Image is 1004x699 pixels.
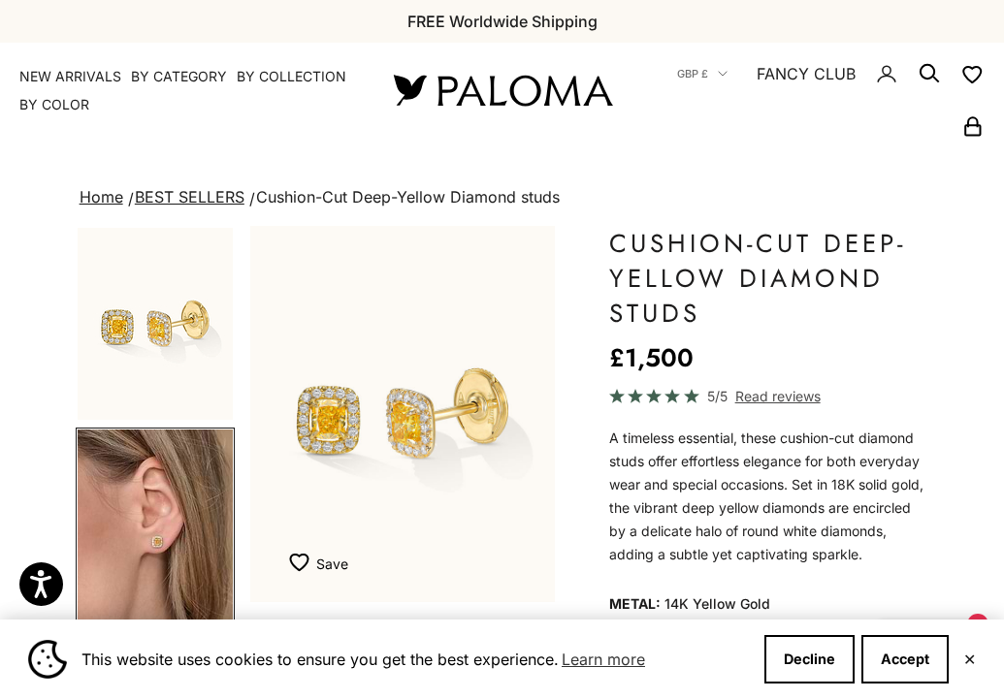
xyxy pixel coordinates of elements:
img: #YellowGold [250,226,555,602]
span: 5/5 [707,385,728,407]
span: Read reviews [735,385,821,407]
div: Item 1 of 15 [250,226,555,602]
img: Cookie banner [28,640,67,679]
sale-price: £1,500 [609,338,694,377]
img: #YellowGold [78,228,233,420]
a: Home [80,187,123,207]
button: Go to item 4 [76,428,235,623]
a: NEW ARRIVALS [19,67,121,86]
span: GBP £ [677,65,708,82]
a: BEST SELLERS [135,187,244,207]
summary: By Category [131,67,227,86]
h1: Cushion-Cut Deep-Yellow Diamond studs [609,226,929,331]
legend: Metal: [609,589,661,619]
nav: Secondary navigation [658,43,986,138]
nav: Primary navigation [19,67,347,114]
span: This website uses cookies to ensure you get the best experience. [81,645,749,674]
button: Go to item 1 [76,226,235,422]
a: FANCY CLUB [757,61,856,86]
nav: breadcrumbs [76,184,929,211]
button: Decline [764,635,855,683]
summary: By Collection [237,67,346,86]
button: Add to Wishlist [289,544,348,583]
a: 5/5 Read reviews [609,385,929,407]
img: wishlist [289,553,316,572]
img: #YellowGold #WhiteGold #RoseGold [78,429,233,621]
button: Close [963,653,976,665]
summary: By Color [19,95,89,114]
variant-option-value: 14K Yellow Gold [664,589,770,619]
button: GBP £ [677,65,728,82]
button: Accept [861,635,949,683]
a: Learn more [559,645,648,674]
span: Cushion-Cut Deep-Yellow Diamond studs [256,187,560,207]
p: FREE Worldwide Shipping [407,9,598,34]
span: A timeless essential, these cushion-cut diamond studs offer effortless elegance for both everyday... [609,429,923,562]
